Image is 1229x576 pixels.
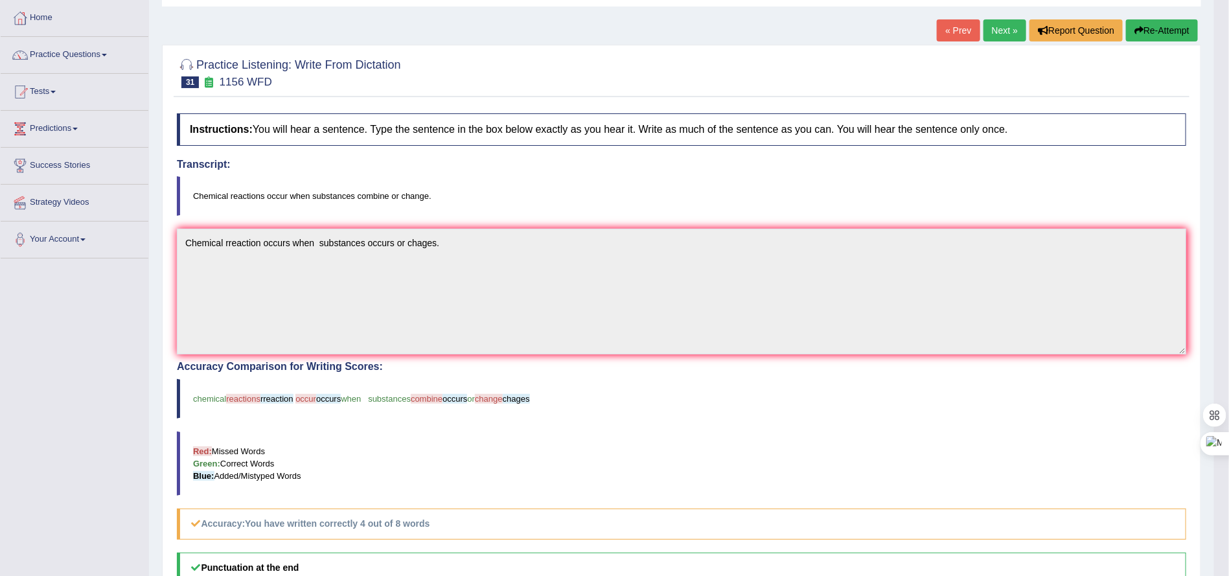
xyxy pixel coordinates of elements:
a: Practice Questions [1,37,148,69]
a: Tests [1,74,148,106]
span: or [467,394,475,404]
a: Strategy Videos [1,185,148,217]
span: rreaction [260,394,293,404]
b: Instructions: [190,124,253,135]
span: reactions [226,394,260,404]
span: occur [295,394,316,404]
h4: You will hear a sentence. Type the sentence in the box below exactly as you hear it. Write as muc... [177,113,1186,146]
span: combine [411,394,442,404]
blockquote: Chemical reactions occur when substances combine or change. [177,176,1186,216]
button: Report Question [1029,19,1123,41]
span: when [341,394,361,404]
b: Green: [193,459,220,468]
h2: Practice Listening: Write From Dictation [177,56,401,88]
a: Your Account [1,222,148,254]
span: chages [503,394,530,404]
b: Blue: [193,471,214,481]
blockquote: Missed Words Correct Words Added/Mistyped Words [177,432,1186,496]
button: Re-Attempt [1126,19,1198,41]
span: occurs [316,394,341,404]
a: Next » [983,19,1026,41]
span: occurs [442,394,467,404]
span: change [475,394,503,404]
span: 31 [181,76,199,88]
small: Exam occurring question [202,76,216,89]
a: Success Stories [1,148,148,180]
span: substances [368,394,411,404]
h4: Accuracy Comparison for Writing Scores: [177,361,1186,373]
span: chemical [193,394,226,404]
a: Predictions [1,111,148,143]
h5: Accuracy: [177,509,1186,539]
b: Red: [193,446,212,456]
a: « Prev [937,19,980,41]
h4: Transcript: [177,159,1186,170]
b: You have written correctly 4 out of 8 words [245,518,430,529]
small: 1156 WFD [220,76,272,88]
